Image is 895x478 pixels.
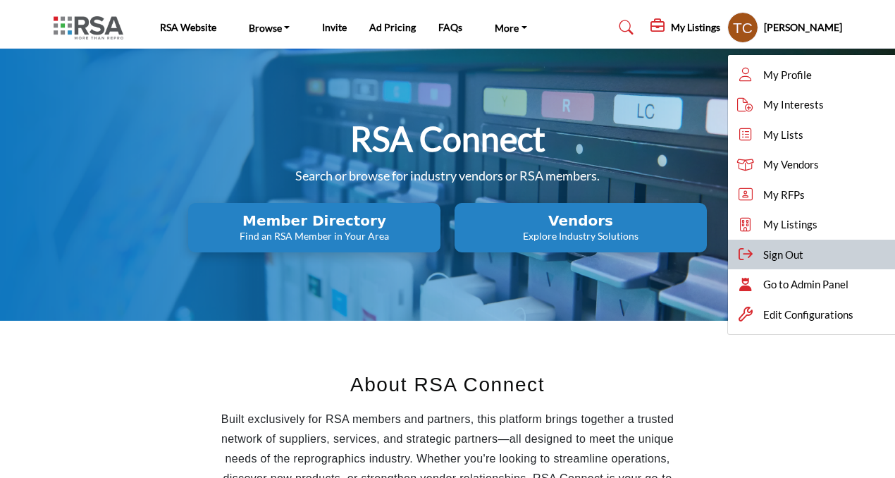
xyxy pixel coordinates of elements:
[485,18,537,37] a: More
[295,168,600,183] span: Search or browse for industry vendors or RSA members.
[763,157,819,173] span: My Vendors
[763,127,803,143] span: My Lists
[727,12,758,43] button: Show hide supplier dropdown
[219,370,677,400] h2: About RSA Connect
[459,212,703,229] h2: Vendors
[763,67,812,83] span: My Profile
[671,21,720,34] h5: My Listings
[322,21,347,33] a: Invite
[763,276,848,293] span: Go to Admin Panel
[369,21,416,33] a: Ad Pricing
[763,307,853,323] span: Edit Configurations
[763,247,803,263] span: Sign Out
[160,21,216,33] a: RSA Website
[455,203,707,252] button: Vendors Explore Industry Solutions
[459,229,703,243] p: Explore Industry Solutions
[764,20,842,35] h5: [PERSON_NAME]
[239,18,300,37] a: Browse
[188,203,440,252] button: Member Directory Find an RSA Member in Your Area
[192,212,436,229] h2: Member Directory
[350,117,545,161] h1: RSA Connect
[192,229,436,243] p: Find an RSA Member in Your Area
[763,216,817,233] span: My Listings
[54,16,130,39] img: Site Logo
[438,21,462,33] a: FAQs
[763,187,805,203] span: My RFPs
[605,16,643,39] a: Search
[650,19,720,36] div: My Listings
[763,97,824,113] span: My Interests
